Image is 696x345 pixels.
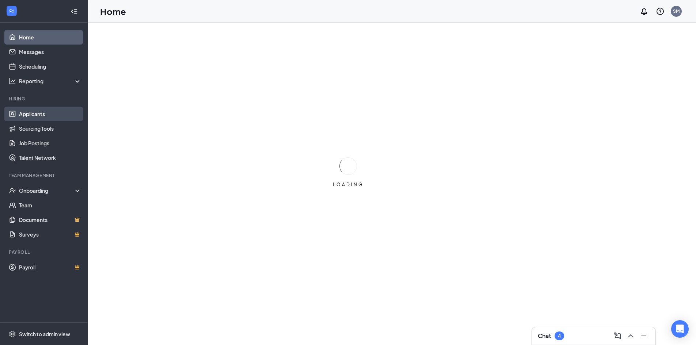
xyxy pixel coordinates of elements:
div: Reporting [19,77,82,85]
svg: WorkstreamLogo [8,7,15,15]
div: Team Management [9,172,80,179]
svg: Analysis [9,77,16,85]
a: Job Postings [19,136,81,150]
div: 4 [558,333,561,339]
div: LOADING [330,181,366,188]
a: Talent Network [19,150,81,165]
a: Scheduling [19,59,81,74]
svg: Settings [9,330,16,338]
button: Minimize [638,330,650,342]
a: Home [19,30,81,45]
a: Sourcing Tools [19,121,81,136]
a: DocumentsCrown [19,212,81,227]
svg: ComposeMessage [613,331,622,340]
svg: ChevronUp [626,331,635,340]
a: Team [19,198,81,212]
a: Messages [19,45,81,59]
svg: Minimize [639,331,648,340]
svg: UserCheck [9,187,16,194]
div: SM [673,8,680,14]
div: Onboarding [19,187,75,194]
a: SurveysCrown [19,227,81,242]
svg: QuestionInfo [656,7,665,16]
div: Switch to admin view [19,330,70,338]
button: ChevronUp [625,330,636,342]
svg: Collapse [71,8,78,15]
h3: Chat [538,332,551,340]
a: Applicants [19,107,81,121]
div: Hiring [9,96,80,102]
div: Open Intercom Messenger [671,320,689,338]
svg: Notifications [640,7,649,16]
button: ComposeMessage [612,330,623,342]
h1: Home [100,5,126,18]
div: Payroll [9,249,80,255]
a: PayrollCrown [19,260,81,275]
